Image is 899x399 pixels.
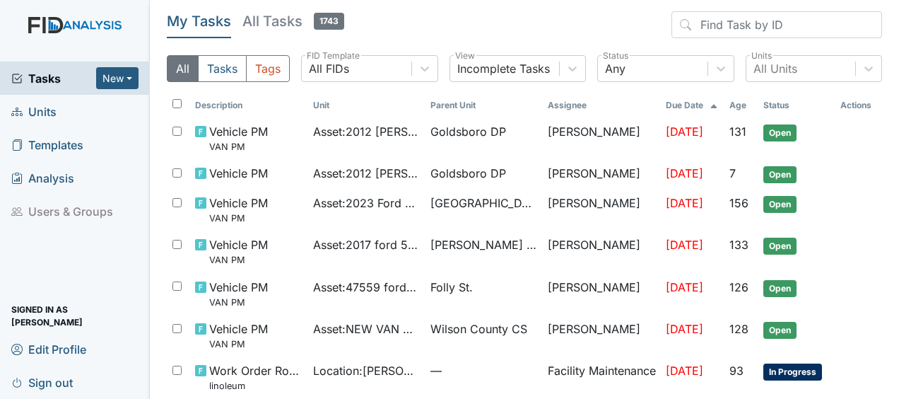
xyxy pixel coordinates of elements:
button: Tags [246,55,290,82]
span: 1743 [314,13,344,30]
td: [PERSON_NAME] [542,189,659,231]
span: Vehicle PM VAN PM [209,320,268,351]
span: Sign out [11,371,73,393]
span: 128 [729,322,748,336]
span: 7 [729,166,736,180]
span: Open [763,196,797,213]
span: Units [11,100,57,122]
span: Signed in as [PERSON_NAME] [11,305,139,327]
span: Vehicle PM VAN PM [209,195,268,225]
span: 133 [729,238,748,252]
input: Find Task by ID [671,11,882,38]
span: In Progress [763,364,822,381]
small: VAN PM [209,253,268,267]
th: Toggle SortBy [724,93,758,117]
td: [PERSON_NAME] [542,315,659,357]
span: 131 [729,125,746,139]
span: Location : [PERSON_NAME] [313,362,419,379]
span: Goldsboro DP [430,165,506,182]
span: 126 [729,280,748,294]
span: Open [763,322,797,339]
span: Open [763,166,797,183]
span: Asset : 47559 ford 2024 [313,279,419,296]
td: Facility Maintenance [542,357,659,398]
span: Vehicle PM [209,165,268,182]
span: Open [763,280,797,297]
td: [PERSON_NAME] [542,159,659,189]
small: VAN PM [209,140,268,154]
h5: All Tasks [242,11,344,31]
span: Open [763,238,797,255]
span: Vehicle PM VAN PM [209,236,268,267]
span: Edit Profile [11,338,86,360]
td: [PERSON_NAME] [542,117,659,159]
td: [PERSON_NAME] [542,273,659,315]
span: Asset : NEW VAN ADD DETAILS [313,320,419,337]
span: [DATE] [666,364,703,378]
div: All FIDs [309,60,349,77]
span: Work Order Routine linoleum [209,362,301,393]
input: Toggle All Rows Selected [172,99,182,108]
span: 93 [729,364,744,378]
span: Asset : 2017 ford 56895 [313,236,419,253]
h5: My Tasks [167,11,231,31]
span: [DATE] [666,166,703,180]
a: Tasks [11,70,96,87]
button: All [167,55,199,82]
td: [PERSON_NAME] [542,231,659,272]
span: [DATE] [666,322,703,336]
button: Tasks [198,55,247,82]
span: Open [763,125,797,141]
th: Assignee [542,93,659,117]
th: Toggle SortBy [307,93,425,117]
span: Asset : 2023 Ford 31628 [313,195,419,212]
span: [GEOGRAPHIC_DATA] [430,195,536,212]
th: Toggle SortBy [758,93,835,117]
small: VAN PM [209,296,268,309]
small: linoleum [209,379,301,393]
th: Toggle SortBy [660,93,724,117]
div: Any [605,60,625,77]
span: [DATE] [666,280,703,294]
span: Analysis [11,167,74,189]
span: Folly St. [430,279,473,296]
span: [DATE] [666,196,703,210]
span: Wilson County CS [430,320,527,337]
small: VAN PM [209,337,268,351]
span: Asset : 2012 [PERSON_NAME] 07541 [313,165,419,182]
span: Asset : 2012 [PERSON_NAME] 07541 [313,123,419,140]
span: [DATE] [666,238,703,252]
small: VAN PM [209,212,268,225]
span: Vehicle PM VAN PM [209,123,268,154]
div: Type filter [167,55,290,82]
div: Incomplete Tasks [457,60,550,77]
th: Toggle SortBy [189,93,307,117]
span: [PERSON_NAME] Loop [430,236,536,253]
span: [DATE] [666,125,703,139]
span: 156 [729,196,748,210]
th: Toggle SortBy [425,93,542,117]
span: Goldsboro DP [430,123,506,140]
th: Actions [835,93,882,117]
span: — [430,362,536,379]
div: All Units [753,60,797,77]
button: New [96,67,139,89]
span: Templates [11,134,83,156]
span: Vehicle PM VAN PM [209,279,268,309]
